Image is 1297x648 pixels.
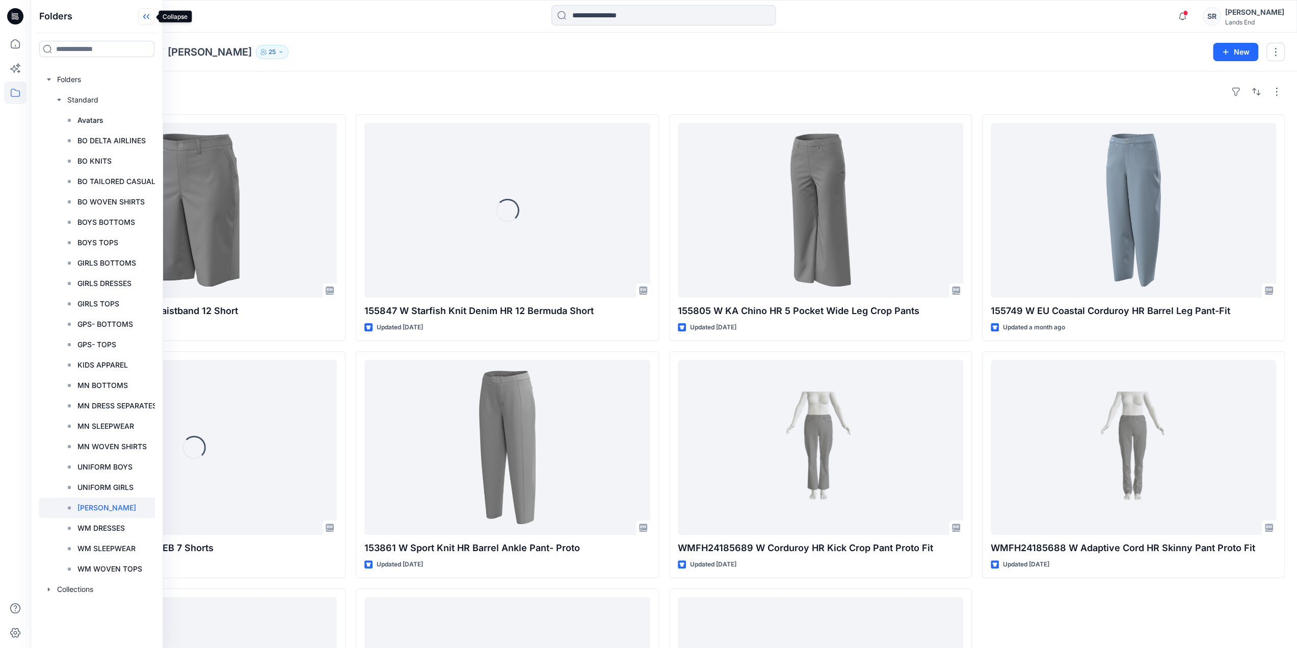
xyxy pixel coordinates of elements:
[77,155,112,167] p: BO KNITS
[77,440,147,453] p: MN WOVEN SHIRTS
[678,304,963,318] p: 155805 W KA Chino HR 5 Pocket Wide Leg Crop Pants
[77,542,136,555] p: WM SLEEPWEAR
[51,304,337,318] p: 156192 W Chino Fixed Waistband 12 Short
[77,196,145,208] p: BO WOVEN SHIRTS
[269,46,276,58] p: 25
[77,400,157,412] p: MN DRESS SEPARATES
[1225,18,1284,26] div: Lands End
[77,237,118,249] p: BOYS TOPS
[77,135,146,147] p: BO DELTA AIRLINES
[51,123,337,298] a: 156192 W Chino Fixed Waistband 12 Short
[678,360,963,535] a: WMFH24185689 W Corduroy HR Kick Crop Pant Proto Fit
[377,322,423,333] p: Updated [DATE]
[991,123,1276,298] a: 155749 W EU Coastal Corduroy HR Barrel Leg Pant-Fit
[77,175,155,188] p: BO TAILORED CASUAL
[690,559,736,570] p: Updated [DATE]
[77,379,128,392] p: MN BOTTOMS
[77,114,103,126] p: Avatars
[1213,43,1258,61] button: New
[364,304,650,318] p: 155847 W Starfish Knit Denim HR 12 Bermuda Short
[77,481,134,494] p: UNIFORM GIRLS
[77,563,142,575] p: WM WOVEN TOPS
[256,45,288,59] button: 25
[991,541,1276,555] p: WMFH24185688 W Adaptive Cord HR Skinny Pant Proto Fit
[77,277,131,290] p: GIRLS DRESSES
[77,257,136,269] p: GIRLS BOTTOMS
[51,541,337,555] p: 155600 W Chino Classic EB 7 Shorts
[364,360,650,535] a: 153861 W Sport Knit HR Barrel Ankle Pant- Proto
[1225,6,1284,18] div: [PERSON_NAME]
[991,304,1276,318] p: 155749 W EU Coastal Corduroy HR Barrel Leg Pant-Fit
[690,322,736,333] p: Updated [DATE]
[678,541,963,555] p: WMFH24185689 W Corduroy HR Kick Crop Pant Proto Fit
[377,559,423,570] p: Updated [DATE]
[168,45,252,59] p: [PERSON_NAME]
[77,420,134,432] p: MN SLEEPWEAR
[77,461,133,473] p: UNIFORM BOYS
[77,216,135,228] p: BOYS BOTTOMS
[77,502,136,514] p: [PERSON_NAME]
[1003,559,1049,570] p: Updated [DATE]
[1003,322,1065,333] p: Updated a month ago
[77,359,128,371] p: KIDS APPAREL
[77,522,125,534] p: WM DRESSES
[991,360,1276,535] a: WMFH24185688 W Adaptive Cord HR Skinny Pant Proto Fit
[1203,7,1221,25] div: SR
[364,541,650,555] p: 153861 W Sport Knit HR Barrel Ankle Pant- Proto
[77,339,116,351] p: GPS- TOPS
[678,123,963,298] a: 155805 W KA Chino HR 5 Pocket Wide Leg Crop Pants
[77,318,133,330] p: GPS- BOTTOMS
[77,298,119,310] p: GIRLS TOPS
